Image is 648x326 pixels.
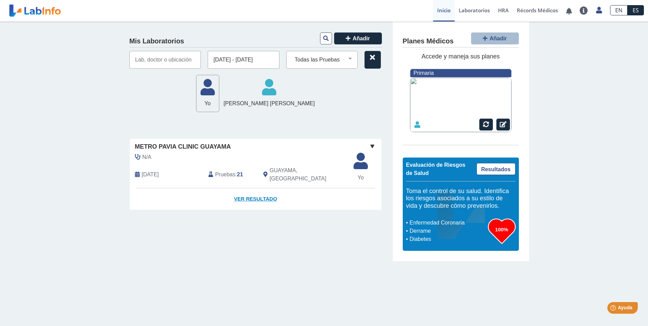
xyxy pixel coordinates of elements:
div: : [203,166,258,183]
a: ES [628,5,644,15]
span: HRA [498,7,509,14]
input: Lab, doctor o ubicación [129,51,201,69]
button: Añadir [471,32,519,44]
span: Añadir [490,36,507,41]
span: Evaluación de Riesgos de Salud [406,162,466,176]
iframe: Help widget launcher [587,299,640,318]
span: N/A [142,153,152,161]
a: Ver Resultado [130,188,382,210]
li: Diabetes [408,235,488,243]
span: Pruebas [215,171,235,179]
span: Primaria [414,70,434,76]
span: Yo [349,174,372,182]
h4: Mis Laboratorios [129,37,184,45]
li: Enfermedad Coronaria [408,219,488,227]
button: Añadir [334,32,382,44]
span: Accede y maneja sus planes [422,53,500,60]
input: Fecha(s) [208,51,279,69]
span: Metro Pavia Clinic Guayama [135,142,231,151]
span: Yo [196,99,219,108]
h3: 100% [488,225,515,234]
span: GUAYAMA, PR [270,166,345,183]
h5: Toma el control de su salud. Identifica los riesgos asociados a su estilo de vida y descubre cómo... [406,188,515,210]
a: EN [610,5,628,15]
b: 21 [237,172,243,177]
li: Derrame [408,227,488,235]
span: [PERSON_NAME] [PERSON_NAME] [224,99,315,108]
a: Resultados [477,163,515,175]
span: 2025-09-18 [142,171,159,179]
h4: Planes Médicos [403,37,454,45]
span: Añadir [353,36,370,41]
